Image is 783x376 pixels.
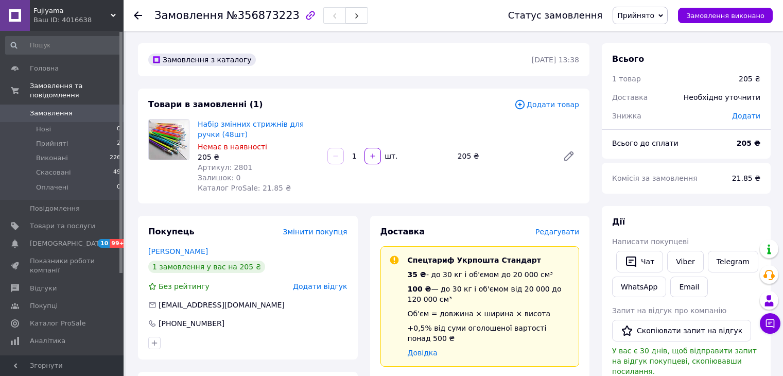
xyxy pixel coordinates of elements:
[612,75,641,83] span: 1 товар
[408,256,541,264] span: Спецтариф Укрпошта Стандарт
[612,237,689,246] span: Написати покупцеві
[293,282,347,290] span: Додати відгук
[708,251,758,272] a: Telegram
[36,153,68,163] span: Виконані
[667,251,703,272] a: Viber
[30,81,124,100] span: Замовлення та повідомлення
[5,36,121,55] input: Пошук
[36,139,68,148] span: Прийняті
[678,8,773,23] button: Замовлення виконано
[535,228,579,236] span: Редагувати
[159,282,210,290] span: Без рейтингу
[134,10,142,21] div: Повернутися назад
[739,74,760,84] div: 205 ₴
[514,99,579,110] span: Додати товар
[198,184,291,192] span: Каталог ProSale: 21.85 ₴
[760,313,780,334] button: Чат з покупцем
[148,54,256,66] div: Замовлення з каталогу
[686,12,764,20] span: Замовлення виконано
[612,277,666,297] a: WhatsApp
[30,301,58,311] span: Покупці
[198,143,267,151] span: Немає в наявності
[612,174,698,182] span: Комісія за замовлення
[30,239,106,248] span: [DEMOGRAPHIC_DATA]
[113,168,120,177] span: 49
[36,125,51,134] span: Нові
[612,93,648,101] span: Доставка
[30,109,73,118] span: Замовлення
[612,217,625,227] span: Дії
[30,204,80,213] span: Повідомлення
[408,285,431,293] span: 100 ₴
[408,269,571,280] div: - до 30 кг і об'ємом до 20 000 см³
[148,227,195,236] span: Покупець
[148,247,208,255] a: [PERSON_NAME]
[670,277,708,297] button: Email
[612,320,751,341] button: Скопіювати запит на відгук
[677,86,767,109] div: Необхідно уточнити
[612,54,644,64] span: Всього
[110,239,127,248] span: 99+
[148,99,263,109] span: Товари в замовленні (1)
[30,64,59,73] span: Головна
[149,119,189,160] img: Набір змінних стрижнів для ручки (48шт)
[158,318,225,329] div: [PHONE_NUMBER]
[454,149,554,163] div: 205 ₴
[198,120,304,139] a: Набір змінних стрижнів для ручки (48шт)
[198,152,319,162] div: 205 ₴
[380,227,425,236] span: Доставка
[382,151,398,161] div: шт.
[148,261,265,273] div: 1 замовлення у вас на 205 ₴
[117,183,120,192] span: 0
[98,239,110,248] span: 10
[198,163,252,172] span: Артикул: 2801
[408,270,426,279] span: 35 ₴
[508,10,603,21] div: Статус замовлення
[36,183,68,192] span: Оплачені
[198,174,241,182] span: Залишок: 0
[612,139,678,147] span: Всього до сплати
[117,139,120,148] span: 2
[36,168,71,177] span: Скасовані
[283,228,347,236] span: Змінити покупця
[559,146,579,166] a: Редагувати
[33,15,124,25] div: Ваш ID: 4016638
[612,347,757,375] span: У вас є 30 днів, щоб відправити запит на відгук покупцеві, скопіювавши посилання.
[617,11,654,20] span: Прийнято
[30,336,65,346] span: Аналітика
[30,284,57,293] span: Відгуки
[30,319,85,328] span: Каталог ProSale
[30,257,95,275] span: Показники роботи компанії
[532,56,579,64] time: [DATE] 13:38
[616,251,663,272] button: Чат
[30,354,95,372] span: Інструменти веб-майстра та SEO
[732,174,760,182] span: 21.85 ₴
[159,301,285,309] span: [EMAIL_ADDRESS][DOMAIN_NAME]
[612,306,726,315] span: Запит на відгук про компанію
[408,349,438,357] a: Довідка
[408,323,571,344] div: +0,5% від суми оголошеної вартості понад 500 ₴
[117,125,120,134] span: 0
[612,112,641,120] span: Знижка
[408,284,571,304] div: — до 30 кг і об'ємом від 20 000 до 120 000 см³
[33,6,111,15] span: Fujiyama
[737,139,760,147] b: 205 ₴
[227,9,300,22] span: №356873223
[732,112,760,120] span: Додати
[408,309,571,319] div: Об'єм = довжина × ширина × висота
[110,153,120,163] span: 226
[30,221,95,231] span: Товари та послуги
[154,9,223,22] span: Замовлення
